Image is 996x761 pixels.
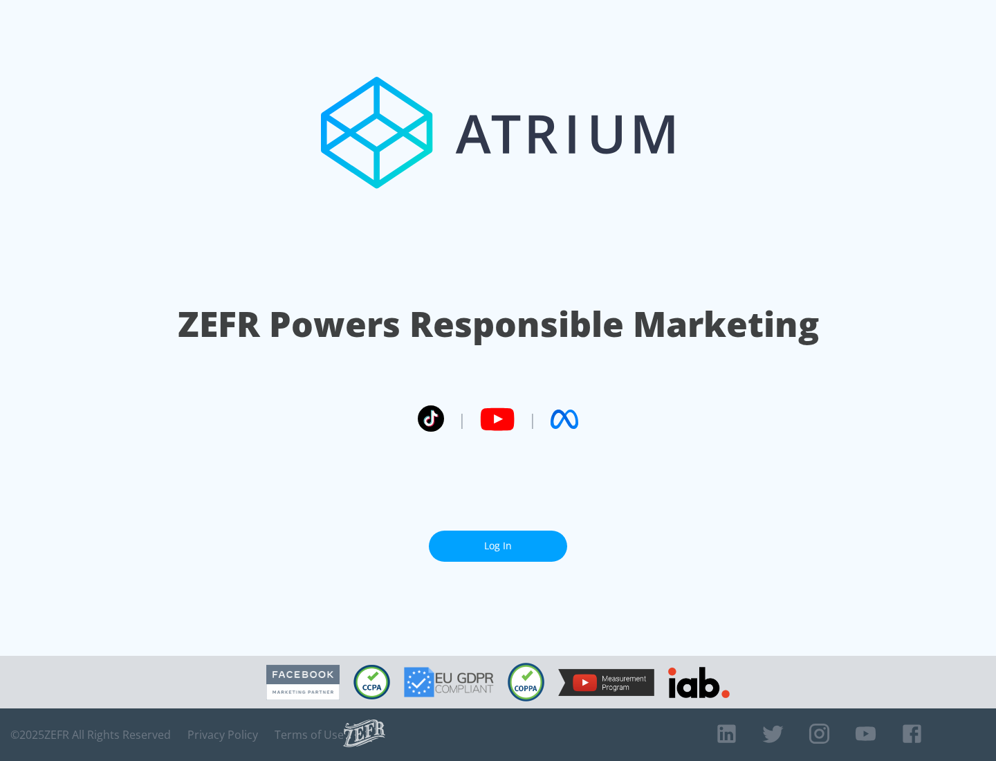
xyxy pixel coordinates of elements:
img: GDPR Compliant [404,667,494,697]
a: Terms of Use [275,728,344,742]
span: | [458,409,466,430]
img: IAB [668,667,730,698]
span: | [528,409,537,430]
img: CCPA Compliant [353,665,390,699]
img: YouTube Measurement Program [558,669,654,696]
img: Facebook Marketing Partner [266,665,340,700]
a: Log In [429,531,567,562]
a: Privacy Policy [187,728,258,742]
h1: ZEFR Powers Responsible Marketing [178,300,819,348]
span: © 2025 ZEFR All Rights Reserved [10,728,171,742]
img: COPPA Compliant [508,663,544,702]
